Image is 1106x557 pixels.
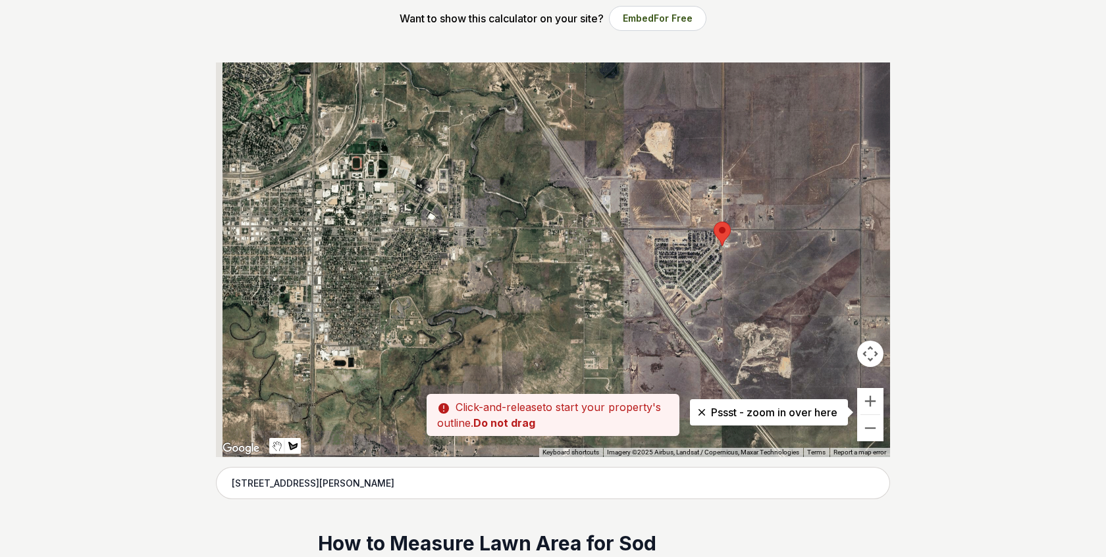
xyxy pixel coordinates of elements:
button: EmbedFor Free [609,6,706,31]
a: Open this area in Google Maps (opens a new window) [219,440,263,457]
img: Google [219,440,263,457]
p: Want to show this calculator on your site? [400,11,604,26]
button: Zoom in [857,388,883,414]
button: Stop drawing [269,438,285,454]
span: Click-and-release [456,400,542,414]
h2: How to Measure Lawn Area for Sod [318,531,789,557]
input: Enter your address to get started [216,467,890,500]
button: Draw a shape [285,438,301,454]
a: Report a map error [833,448,886,456]
button: Zoom out [857,415,883,441]
button: Keyboard shortcuts [542,448,599,457]
span: Imagery ©2025 Airbus, Landsat / Copernicus, Maxar Technologies [607,448,799,456]
span: For Free [654,12,693,24]
strong: Do not drag [473,416,535,429]
a: Terms (opens in new tab) [807,448,826,456]
p: to start your property's outline. [427,394,679,436]
button: Map camera controls [857,341,883,367]
p: Pssst - zoom in over here [700,404,837,420]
